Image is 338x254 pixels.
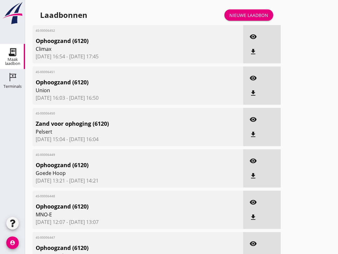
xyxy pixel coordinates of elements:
span: Goede Hoop [36,169,206,177]
span: Ophoogzand (6120) [36,244,206,252]
span: [DATE] 16:54 - [DATE] 17:45 [36,53,240,60]
span: [DATE] 12:07 - [DATE] 13:07 [36,218,240,226]
i: file_download [249,214,257,221]
i: visibility [249,33,257,40]
span: Ophoogzand (6120) [36,78,206,87]
i: visibility [249,240,257,247]
span: [DATE] 13:21 - [DATE] 14:21 [36,177,240,184]
div: Nieuwe laadbon [229,12,268,19]
i: file_download [249,89,257,97]
span: Pelsert [36,128,206,135]
span: Ophoogzand (6120) [36,37,206,45]
i: visibility [249,74,257,82]
span: Zand voor ophoging (6120) [36,119,206,128]
span: Climax [36,45,206,53]
i: file_download [249,48,257,56]
div: Terminals [3,84,22,88]
span: 4S-00006448 [36,194,206,198]
span: MNO-E [36,211,206,218]
i: file_download [249,172,257,180]
span: [DATE] 15:04 - [DATE] 16:04 [36,135,240,143]
i: visibility [249,157,257,165]
i: visibility [249,116,257,123]
span: 4S-00006450 [36,111,206,116]
span: [DATE] 16:03 - [DATE] 16:50 [36,94,240,102]
a: Nieuwe laadbon [224,9,273,21]
span: Ophoogzand (6120) [36,202,206,211]
i: file_download [249,131,257,138]
span: Union [36,87,206,94]
div: Laadbonnen [40,10,87,20]
i: visibility [249,198,257,206]
i: account_circle [6,236,19,249]
span: 4S-00006451 [36,70,206,74]
span: 4S-00006452 [36,28,206,33]
span: Ophoogzand (6120) [36,161,206,169]
span: 4S-00006447 [36,235,206,240]
span: 4S-00006449 [36,152,206,157]
img: logo-small.a267ee39.svg [1,2,24,25]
